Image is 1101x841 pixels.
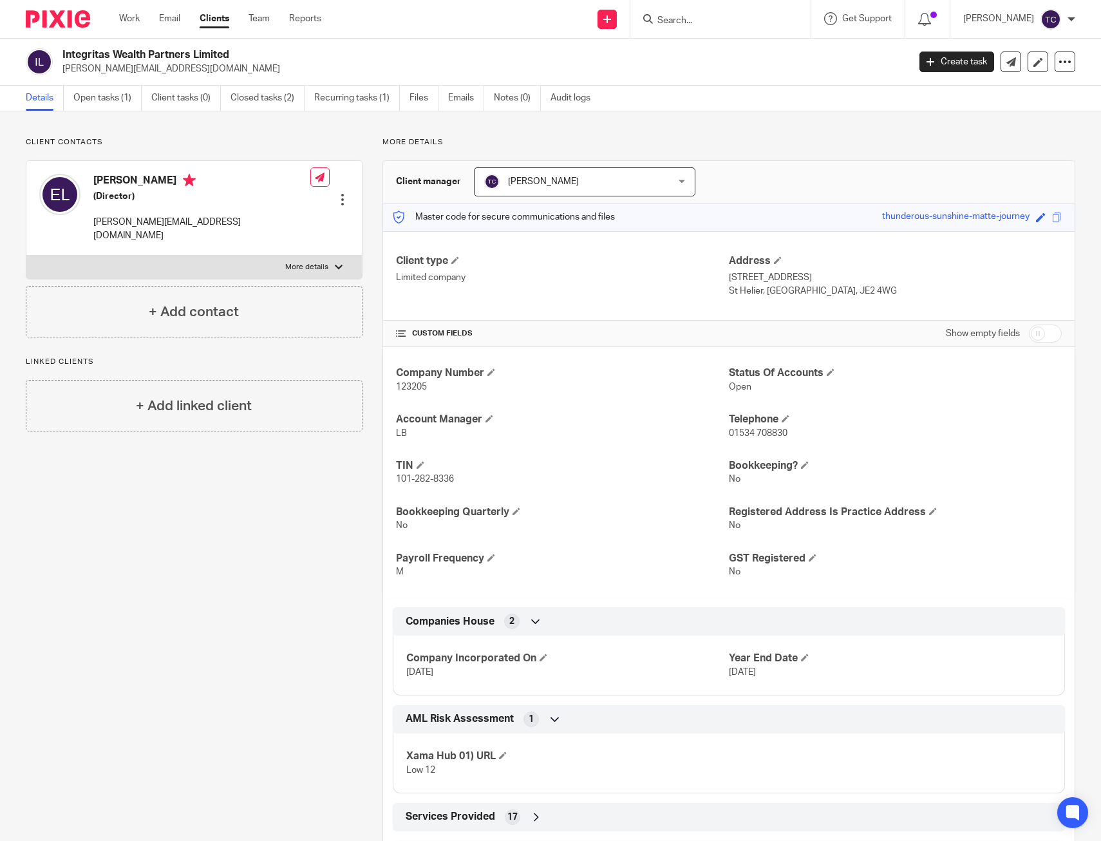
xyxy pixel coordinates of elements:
span: AML Risk Assessment [406,712,514,726]
h4: [PERSON_NAME] [93,174,310,190]
span: Get Support [842,14,892,23]
a: Create task [919,52,994,72]
span: Low 12 [406,766,435,775]
h4: Telephone [729,413,1062,426]
span: 1 [529,713,534,726]
img: svg%3E [484,174,500,189]
p: Linked clients [26,357,362,367]
h4: + Add contact [149,302,239,322]
h4: + Add linked client [136,396,252,416]
h4: Client type [396,254,729,268]
span: No [396,521,408,530]
h4: Company Number [396,366,729,380]
p: [PERSON_NAME][EMAIL_ADDRESS][DOMAIN_NAME] [62,62,900,75]
h4: Xama Hub 01) URL [406,750,729,763]
h4: Bookkeeping Quarterly [396,506,729,519]
a: Closed tasks (2) [231,86,305,111]
h3: Client manager [396,175,461,188]
span: 2 [509,615,514,628]
a: Clients [200,12,229,25]
h4: Payroll Frequency [396,552,729,565]
h4: Company Incorporated On [406,652,729,665]
span: 101-282-8336 [396,475,454,484]
img: Pixie [26,10,90,28]
a: Audit logs [550,86,600,111]
p: More details [382,137,1075,147]
span: No [729,567,740,576]
p: Client contacts [26,137,362,147]
span: No [729,475,740,484]
span: 123205 [396,383,427,392]
h2: Integritas Wealth Partners Limited [62,48,733,62]
p: St Helier, [GEOGRAPHIC_DATA], JE2 4WG [729,285,1062,298]
a: Email [159,12,180,25]
h5: (Director) [93,190,310,203]
h4: Status Of Accounts [729,366,1062,380]
span: LB [396,429,407,438]
i: Primary [183,174,196,187]
a: Work [119,12,140,25]
span: Services Provided [406,810,495,824]
span: [PERSON_NAME] [508,177,579,186]
a: Emails [448,86,484,111]
p: More details [285,262,328,272]
a: Notes (0) [494,86,541,111]
span: [DATE] [729,668,756,677]
a: Details [26,86,64,111]
p: Master code for secure communications and files [393,211,615,223]
h4: GST Registered [729,552,1062,565]
h4: Account Manager [396,413,729,426]
a: Files [409,86,438,111]
h4: Address [729,254,1062,268]
p: Limited company [396,271,729,284]
img: svg%3E [39,174,80,215]
img: svg%3E [1040,9,1061,30]
span: 01534 708830 [729,429,787,438]
p: [STREET_ADDRESS] [729,271,1062,284]
span: No [729,521,740,530]
h4: Registered Address Is Practice Address [729,506,1062,519]
span: 17 [507,811,518,824]
span: [DATE] [406,668,433,677]
a: Open tasks (1) [73,86,142,111]
h4: CUSTOM FIELDS [396,328,729,339]
a: Recurring tasks (1) [314,86,400,111]
img: svg%3E [26,48,53,75]
p: [PERSON_NAME] [963,12,1034,25]
a: Client tasks (0) [151,86,221,111]
span: Companies House [406,615,494,628]
h4: Year End Date [729,652,1051,665]
span: M [396,567,404,576]
a: Team [249,12,270,25]
p: [PERSON_NAME][EMAIL_ADDRESS][DOMAIN_NAME] [93,216,310,242]
a: Reports [289,12,321,25]
h4: Bookkeeping? [729,459,1062,473]
div: thunderous-sunshine-matte-journey [882,210,1030,225]
label: Show empty fields [946,327,1020,340]
h4: TIN [396,459,729,473]
input: Search [656,15,772,27]
span: Open [729,383,751,392]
